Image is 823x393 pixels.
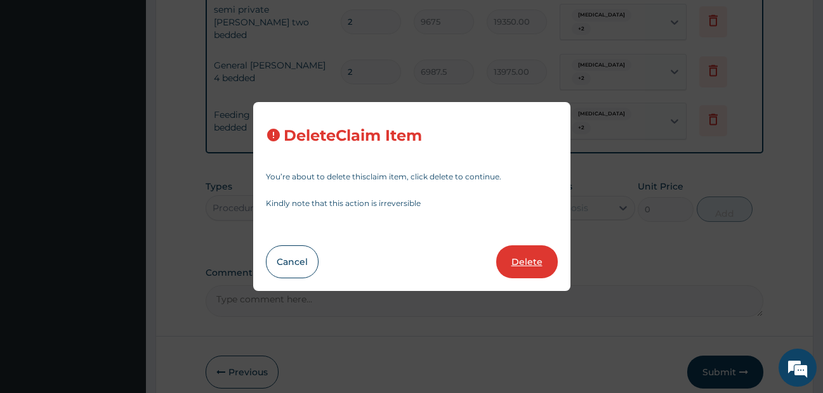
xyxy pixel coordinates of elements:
p: Kindly note that this action is irreversible [266,200,558,207]
button: Cancel [266,245,319,278]
p: You’re about to delete this claim item , click delete to continue. [266,173,558,181]
div: Minimize live chat window [208,6,239,37]
div: Chat with us now [66,71,213,87]
textarea: Type your message and hit 'Enter' [6,260,242,304]
img: d_794563401_company_1708531726252_794563401 [23,63,51,95]
button: Delete [496,245,558,278]
span: We're online! [74,117,175,245]
h3: Delete Claim Item [284,127,422,145]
